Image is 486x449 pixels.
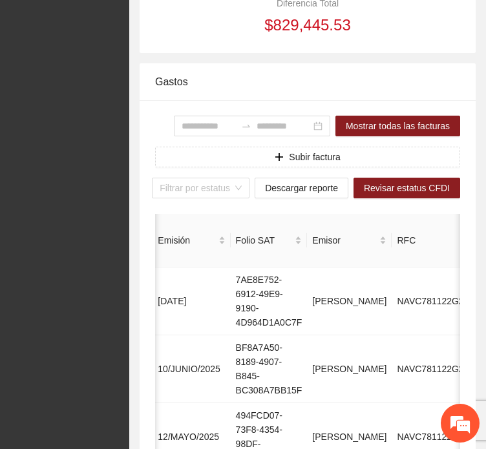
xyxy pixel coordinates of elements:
th: Emisor [307,214,392,267]
span: Subir factura [289,150,340,164]
td: [PERSON_NAME] [307,267,392,335]
span: to [241,121,251,131]
th: Emisión [153,214,230,267]
td: 10/JUNIO/2025 [153,335,230,403]
textarea: Escriba su mensaje y pulse “Intro” [6,306,246,351]
td: NAVC781122G2A [392,335,475,403]
span: Descargar reporte [265,181,338,195]
span: Revisar estatus CFDI [364,181,450,195]
td: [DATE] [153,267,230,335]
span: Folio SAT [236,233,293,247]
span: RFC [397,233,460,247]
div: Chatee con nosotros ahora [67,66,217,83]
span: $829,445.53 [264,13,350,37]
span: Emisor [312,233,377,247]
td: NAVC781122G2A [392,267,475,335]
div: Gastos [155,63,460,100]
button: Mostrar todas las facturas [335,116,460,136]
span: plus [275,152,284,163]
button: Revisar estatus CFDI [354,178,460,198]
span: swap-right [241,121,251,131]
th: Folio SAT [231,214,308,267]
th: RFC [392,214,475,267]
span: Mostrar todas las facturas [346,119,450,133]
td: 7AE8E752-6912-49E9-9190-4D964D1A0C7F [231,267,308,335]
span: Estamos en línea. [75,149,178,280]
div: Minimizar ventana de chat en vivo [212,6,243,37]
button: Descargar reporte [255,178,348,198]
td: BF8A7A50-8189-4907-B845-BC308A7BB15F [231,335,308,403]
span: Emisión [158,233,215,247]
td: [PERSON_NAME] [307,335,392,403]
button: plusSubir factura [155,147,460,167]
